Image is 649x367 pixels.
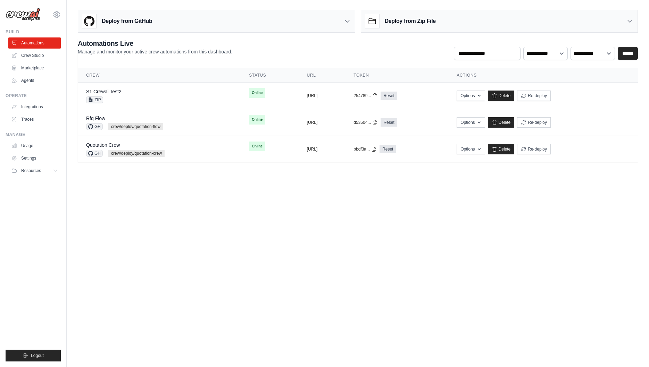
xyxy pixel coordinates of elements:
span: Online [249,88,265,98]
a: Integrations [8,101,61,112]
a: Traces [8,114,61,125]
a: Rfq Flow [86,116,105,121]
a: Delete [488,144,515,154]
button: Re-deploy [517,144,551,154]
h3: Deploy from GitHub [102,17,152,25]
button: d53504... [353,120,378,125]
a: Marketplace [8,62,61,74]
a: Agents [8,75,61,86]
button: Options [457,91,485,101]
th: Crew [78,68,241,83]
div: Build [6,29,61,35]
button: bbdf3a... [353,146,377,152]
a: Delete [488,91,515,101]
button: Options [457,144,485,154]
button: 254789... [353,93,378,99]
a: S1 Crewai Test2 [86,89,122,94]
th: Token [345,68,448,83]
button: Logout [6,350,61,361]
span: Online [249,115,265,125]
th: URL [299,68,346,83]
th: Status [241,68,298,83]
a: Reset [381,118,397,127]
div: Manage [6,132,61,137]
button: Re-deploy [517,117,551,128]
h2: Automations Live [78,39,232,48]
a: Reset [381,92,397,100]
span: crew/deploy/quotation-flow [108,123,163,130]
span: GH [86,150,103,157]
a: Automations [8,37,61,49]
p: Manage and monitor your active crew automations from this dashboard. [78,48,232,55]
span: ZIP [86,96,103,103]
img: GitHub Logo [82,14,96,28]
a: Quotation Crew [86,142,120,148]
span: Resources [21,168,41,173]
a: Reset [380,145,396,153]
a: Settings [8,153,61,164]
span: Logout [31,353,44,358]
span: GH [86,123,103,130]
a: Usage [8,140,61,151]
button: Options [457,117,485,128]
button: Resources [8,165,61,176]
h3: Deploy from Zip File [385,17,436,25]
span: Online [249,142,265,151]
div: Operate [6,93,61,99]
button: Re-deploy [517,91,551,101]
a: Crew Studio [8,50,61,61]
img: Logo [6,8,40,21]
span: crew/deploy/quotation-crew [108,150,165,157]
a: Delete [488,117,515,128]
th: Actions [448,68,638,83]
